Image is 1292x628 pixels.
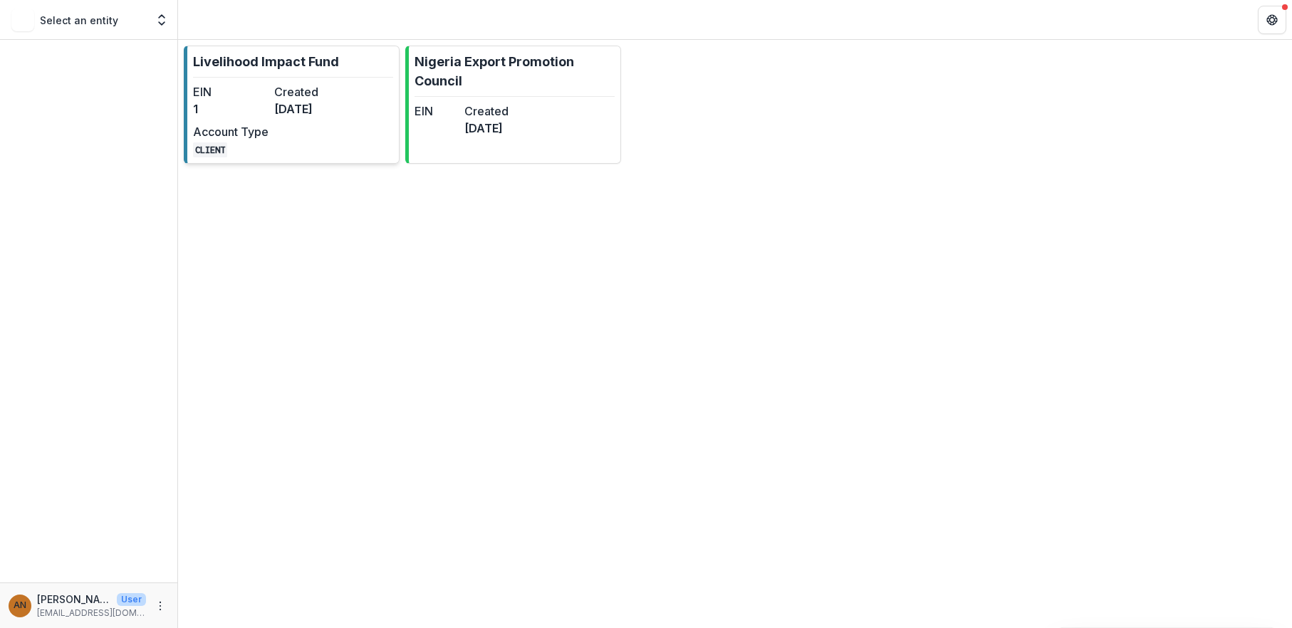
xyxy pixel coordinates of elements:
[193,52,339,71] p: Livelihood Impact Fund
[193,83,269,100] dt: EIN
[14,601,26,610] div: Amolo Ng'weno
[464,120,509,137] dd: [DATE]
[11,9,34,31] img: Select an entity
[37,607,146,619] p: [EMAIL_ADDRESS][DOMAIN_NAME]
[40,13,118,28] p: Select an entity
[464,103,509,120] dt: Created
[193,123,269,140] dt: Account Type
[415,52,615,90] p: Nigeria Export Promotion Council
[193,142,227,157] code: CLIENT
[274,83,350,100] dt: Created
[37,592,111,607] p: [PERSON_NAME]
[1258,6,1286,34] button: Get Help
[405,46,621,164] a: Nigeria Export Promotion CouncilEINCreated[DATE]
[117,593,146,606] p: User
[193,100,269,117] dd: 1
[415,103,459,120] dt: EIN
[274,100,350,117] dd: [DATE]
[184,46,400,164] a: Livelihood Impact FundEIN1Created[DATE]Account TypeCLIENT
[152,6,172,34] button: Open entity switcher
[152,597,169,614] button: More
